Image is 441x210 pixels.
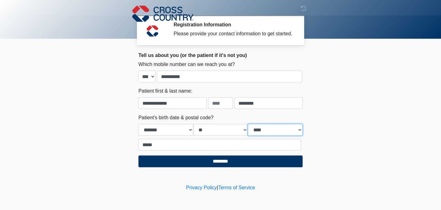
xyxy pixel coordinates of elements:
label: Patient first & last name: [138,87,192,95]
a: Privacy Policy [186,185,217,190]
a: | [217,185,218,190]
img: Cross Country Logo [132,5,194,23]
label: Which mobile number can we reach you at? [138,61,235,68]
img: Agent Avatar [143,22,162,40]
h2: Tell us about you (or the patient if it's not you) [138,52,303,58]
a: Terms of Service [218,185,255,190]
label: Patient's birth date & postal code? [138,114,213,121]
div: Please provide your contact information to get started. [173,30,293,37]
